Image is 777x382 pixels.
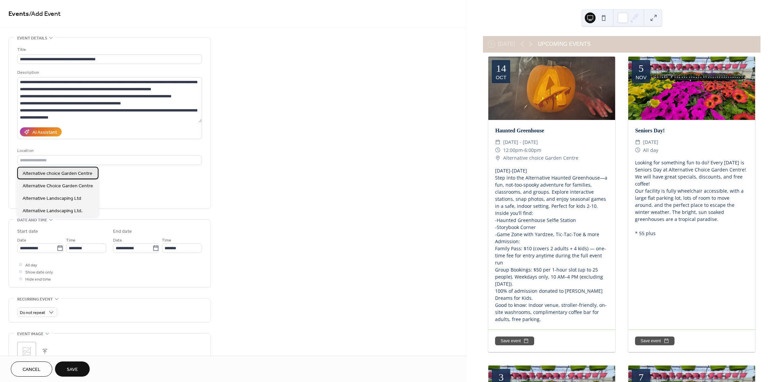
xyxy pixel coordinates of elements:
[17,46,201,53] div: Title
[17,147,201,154] div: Location
[25,262,37,269] span: All day
[496,75,507,80] div: Oct
[495,154,500,162] div: ​
[23,170,92,177] span: Alternative choice Garden Centre
[643,146,658,154] span: All day
[523,146,524,154] span: -
[503,154,578,162] span: Alternative choice Garden Centre
[628,127,755,135] div: Seniors Day!
[17,296,53,303] span: Recurring event
[23,366,40,373] span: Cancel
[23,182,93,189] span: Alternative Choice Garden Centre
[17,330,44,338] span: Event image
[495,337,534,345] button: Save event
[495,146,500,154] div: ​
[20,127,62,136] button: AI Assistant
[11,361,52,377] button: Cancel
[495,138,500,146] div: ​
[25,269,53,276] span: Show date only
[17,217,47,224] span: Date and time
[23,207,83,214] span: Alternative Landscaping Ltd.
[17,228,38,235] div: Start date
[643,138,658,146] span: [DATE]
[66,237,76,244] span: Time
[496,63,506,73] div: 14
[8,7,29,21] a: Events
[538,40,591,48] div: UPCOMING EVENTS
[638,63,643,73] div: 5
[25,276,51,283] span: Hide end time
[17,35,47,42] span: Event details
[113,228,132,235] div: End date
[29,7,61,21] span: / Add Event
[488,127,615,135] div: Haunted Greenhouse
[20,309,45,317] span: Do not repeat
[635,337,674,345] button: Save event
[635,138,640,146] div: ​
[162,237,171,244] span: Time
[636,75,647,80] div: Nov
[17,342,36,361] div: ;
[55,361,90,377] button: Save
[628,159,755,237] div: Looking for something fun to do? Every [DATE] is Seniors Day at Alternative Choice Garden Centre!...
[17,237,26,244] span: Date
[524,146,541,154] span: 6:00pm
[17,69,201,76] div: Description
[32,129,57,136] div: AI Assistant
[635,146,640,154] div: ​
[503,138,538,146] span: [DATE] - [DATE]
[67,366,78,373] span: Save
[488,167,615,323] div: [DATE]-[DATE] Step into the Alternative Haunted Greenhouse—a fun, not-too-spooky adventure for fa...
[23,195,81,202] span: Alternative Landscaping Ltd
[113,237,122,244] span: Date
[503,146,523,154] span: 12:00pm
